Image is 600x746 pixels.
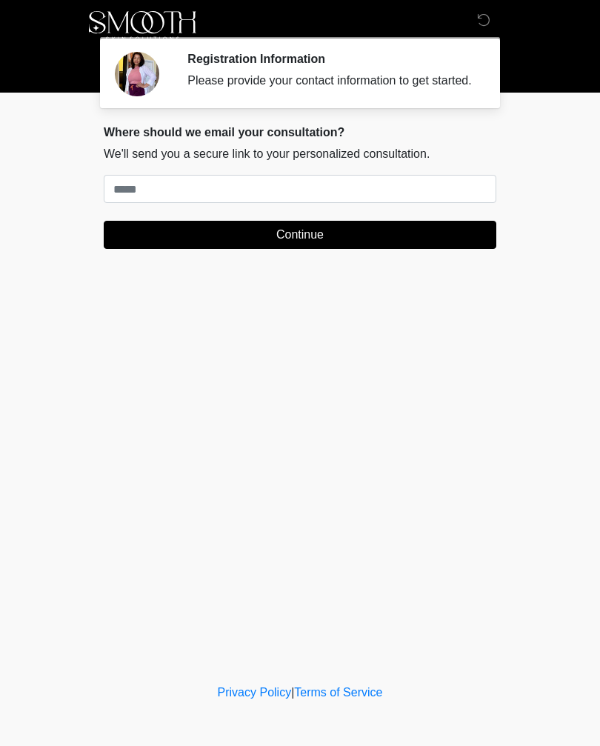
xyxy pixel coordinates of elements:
img: Smooth Skin Solutions LLC Logo [89,11,196,41]
h2: Registration Information [187,52,474,66]
img: Agent Avatar [115,52,159,96]
h2: Where should we email your consultation? [104,125,496,139]
button: Continue [104,221,496,249]
a: | [291,686,294,699]
a: Privacy Policy [218,686,292,699]
p: We'll send you a secure link to your personalized consultation. [104,145,496,163]
div: Please provide your contact information to get started. [187,72,474,90]
a: Terms of Service [294,686,382,699]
